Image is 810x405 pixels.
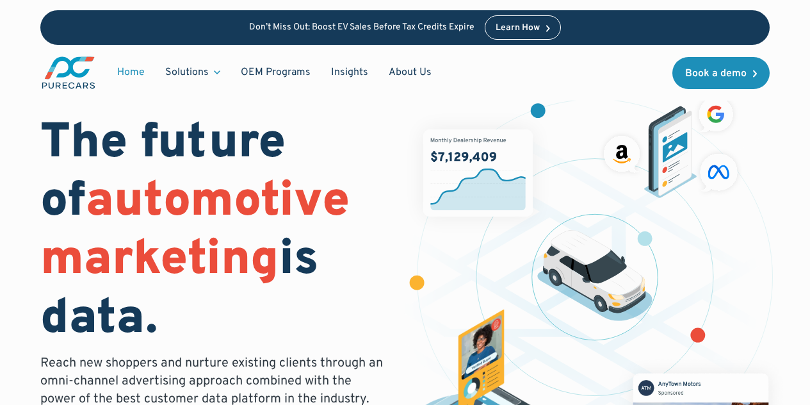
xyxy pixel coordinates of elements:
[40,115,389,349] h1: The future of is data.
[107,60,155,85] a: Home
[40,55,97,90] img: purecars logo
[231,60,321,85] a: OEM Programs
[249,22,474,33] p: Don’t Miss Out: Boost EV Sales Before Tax Credits Expire
[537,230,652,321] img: illustration of a vehicle
[40,55,97,90] a: main
[496,24,540,33] div: Learn How
[672,57,770,89] a: Book a demo
[321,60,378,85] a: Insights
[599,92,743,198] img: ads on social media and advertising partners
[485,15,561,40] a: Learn How
[378,60,442,85] a: About Us
[165,65,209,79] div: Solutions
[40,172,350,292] span: automotive marketing
[685,69,747,79] div: Book a demo
[423,129,533,217] img: chart showing monthly dealership revenue of $7m
[155,60,231,85] div: Solutions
